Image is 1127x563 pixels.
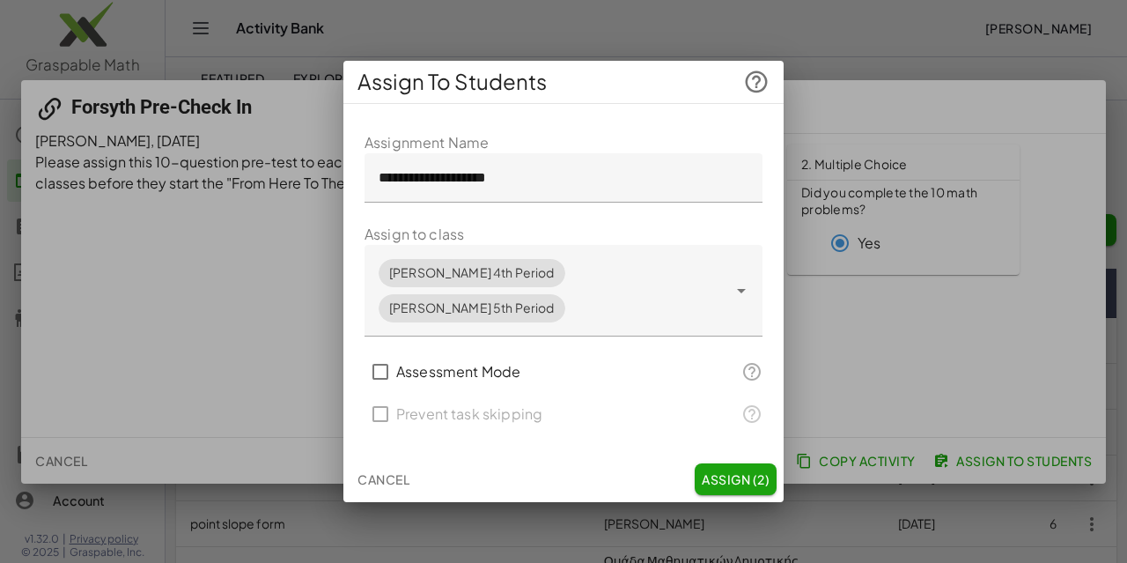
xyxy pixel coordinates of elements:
[389,263,555,282] div: [PERSON_NAME] 4th Period
[350,463,416,495] button: Cancel
[365,224,464,245] label: Assign to class
[702,471,770,487] span: Assign (2)
[365,132,489,153] label: Assignment Name
[357,471,409,487] span: Cancel
[389,299,555,317] div: [PERSON_NAME] 5th Period
[396,351,520,393] label: Assessment Mode
[695,463,777,495] button: Assign (2)
[357,68,547,96] span: Assign To Students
